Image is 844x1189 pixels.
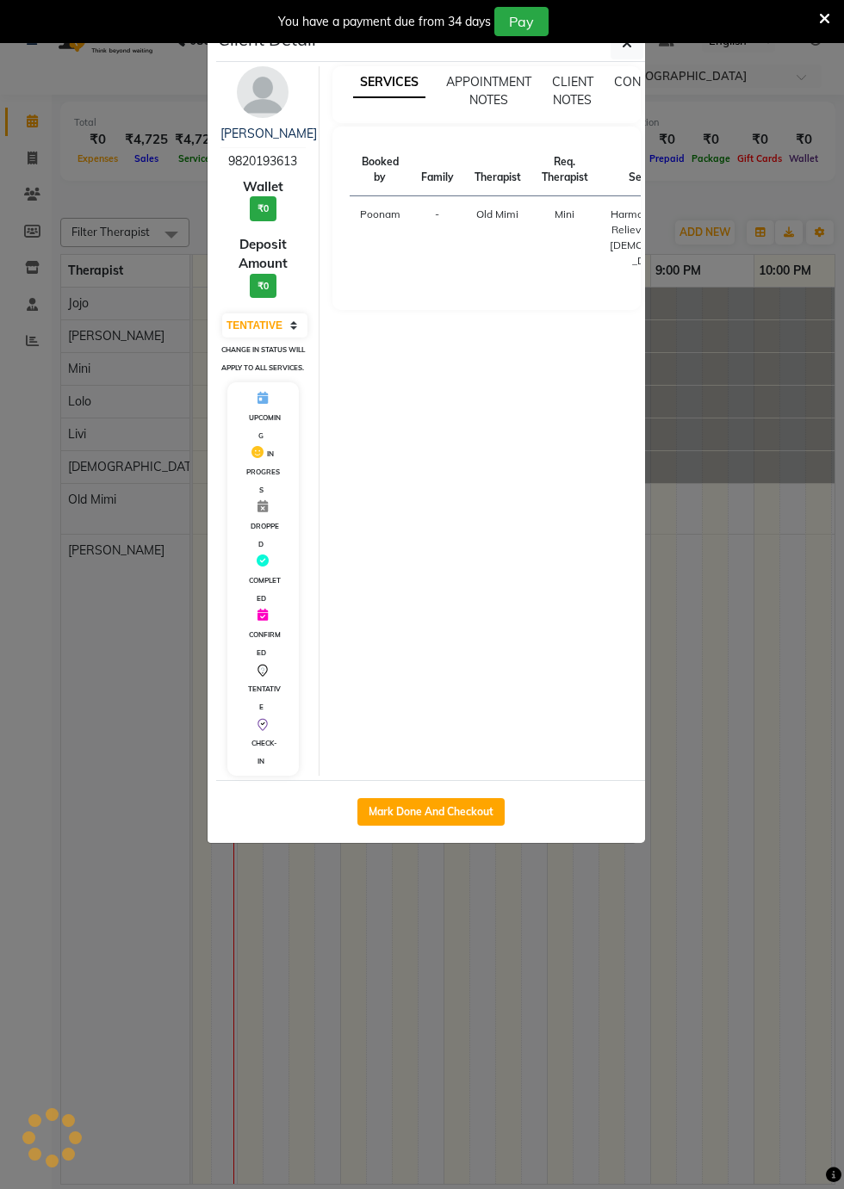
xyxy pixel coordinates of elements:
span: SERVICES [353,67,425,98]
span: UPCOMING [249,413,281,440]
th: Booked by [350,144,411,196]
h3: ₹0 [250,196,276,221]
th: Services [599,144,702,196]
span: TENTATIVE [248,684,281,711]
img: avatar [237,66,289,118]
button: Pay [494,7,549,36]
span: CLIENT NOTES [552,74,593,108]
small: Change in status will apply to all services. [221,345,305,372]
a: [PERSON_NAME] [220,126,317,141]
h3: ₹0 [250,274,276,299]
th: Family [411,144,464,196]
span: COMPLETED [249,576,281,603]
span: Old Mimi [476,207,518,220]
div: Harmony (Stress Relieving Ritual)[DEMOGRAPHIC_DATA] [609,207,692,269]
span: Deposit Amount [220,235,306,274]
td: Poonam [350,196,411,280]
span: APPOINTMENT NOTES [446,74,531,108]
span: CHECK-IN [251,739,277,765]
span: DROPPED [251,522,279,548]
span: Wallet [243,177,283,197]
div: You have a payment due from 34 days [278,13,491,31]
span: 9820193613 [228,153,297,169]
span: CONSUMPTION [614,74,704,90]
span: IN PROGRESS [246,449,280,494]
th: Therapist [464,144,531,196]
span: CONFIRMED [249,630,281,657]
span: Mini [555,207,574,220]
th: Req. Therapist [531,144,599,196]
button: Mark Done And Checkout [357,798,505,826]
td: - [411,196,464,280]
